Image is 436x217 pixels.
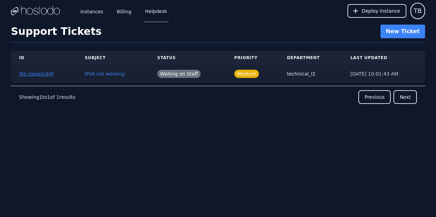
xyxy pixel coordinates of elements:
[77,51,149,65] th: Subject
[157,70,201,78] span: Waiting on Staff
[11,51,77,65] th: ID
[393,90,417,104] button: Next
[39,94,42,100] span: 1
[351,70,417,77] div: [DATE] 10:01:43 AM
[11,6,60,16] img: Logo
[226,51,279,65] th: Priority
[85,71,125,77] a: IPv6 not working
[11,86,425,108] nav: Pagination
[234,70,259,78] span: Medium
[358,90,391,104] button: Previous
[11,25,102,38] h1: Support Tickets
[342,51,425,65] th: Last Updated
[347,4,406,18] button: Deploy Instance
[279,51,342,65] th: Department
[56,94,59,100] span: 1
[47,94,50,100] span: 1
[410,3,425,19] button: User menu
[380,25,425,38] a: New Ticket
[414,6,422,16] span: TB
[19,94,75,100] p: Showing to of results
[19,71,54,77] a: tkt::igexp1ik4f
[362,8,400,14] span: Deploy Instance
[287,70,334,77] div: technical_l2
[149,51,226,65] th: Status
